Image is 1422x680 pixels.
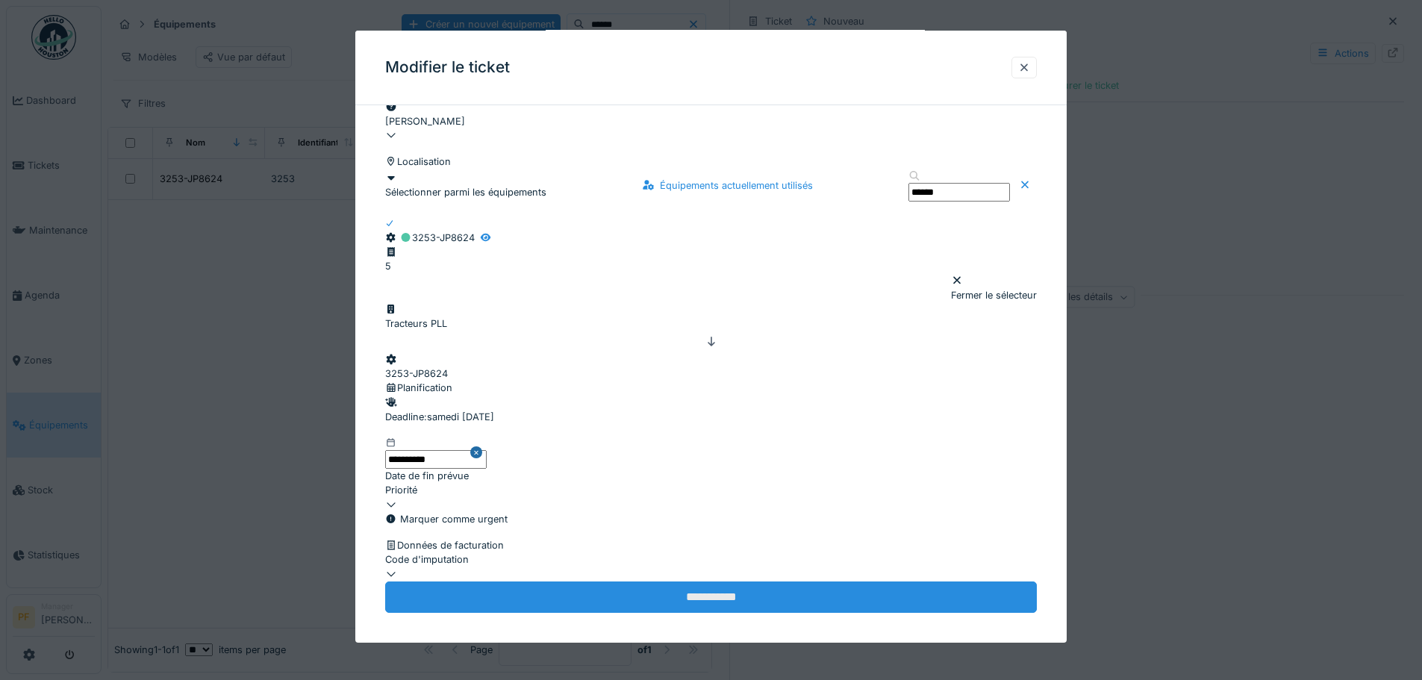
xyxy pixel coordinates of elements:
button: Close [470,436,487,469]
h3: Modifier le ticket [385,58,510,77]
div: Deadline : samedi [DATE] [385,410,494,424]
div: Fermer le sélecteur [951,273,1037,302]
div: [PERSON_NAME] [385,113,1037,128]
div: 3253-JP8624 [385,231,475,245]
div: 5 [385,259,403,273]
div: Équipements actuellement utilisés [636,175,819,196]
div: Sélectionner parmi les équipements [385,171,546,199]
label: Priorité [385,483,417,497]
label: Date de fin prévue [385,469,469,483]
div: 3253-JP8624 [385,366,448,381]
div: Planification [385,381,1037,395]
div: Données de facturation [385,538,1037,552]
div: Tracteurs PLL [385,316,447,331]
label: Code d'imputation [385,552,469,567]
div: Marquer comme urgent [385,512,508,526]
div: Localisation [385,155,1037,169]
